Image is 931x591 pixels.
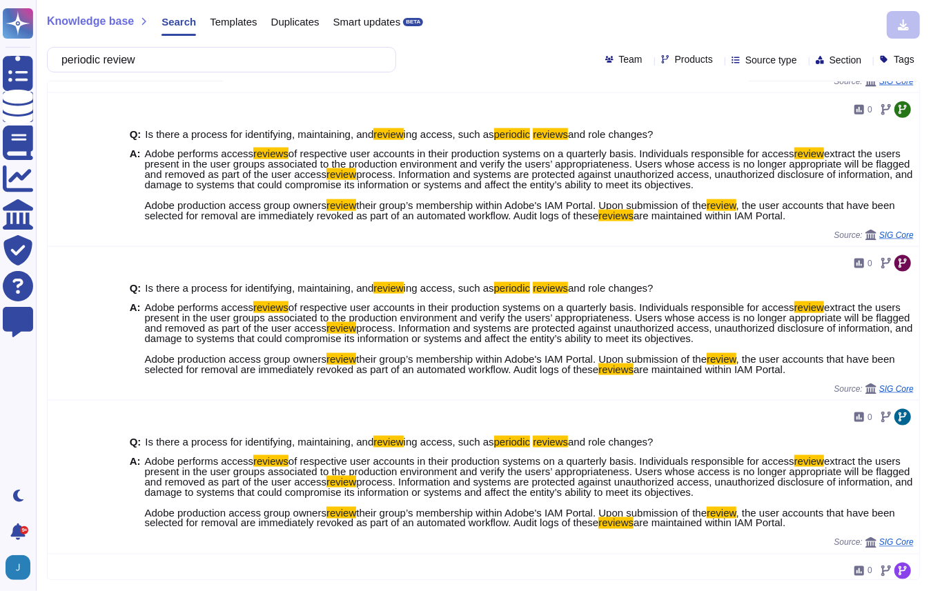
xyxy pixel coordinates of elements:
mark: review [326,507,356,519]
mark: periodic [494,282,531,294]
mark: reviews [533,128,568,140]
span: Source: [834,537,914,548]
span: are maintained within IAM Portal. [634,517,785,529]
span: Is there a process for identifying, maintaining, and [145,282,373,294]
span: Knowledge base [47,16,134,27]
mark: reviews [253,148,288,159]
span: Search [161,17,196,27]
span: and role changes? [568,282,653,294]
span: are maintained within IAM Portal. [634,363,785,375]
span: Adobe performs access [145,455,254,467]
mark: periodic [494,128,531,140]
mark: reviews [533,282,568,294]
span: Templates [210,17,257,27]
span: process. Information and systems are protected against unauthorized access, unauthorized disclosu... [145,476,913,519]
span: and role changes? [568,436,653,448]
span: of respective user accounts in their production systems on a quarterly basis. Individuals respons... [288,148,794,159]
span: Smart updates [333,17,401,27]
span: Source: [834,230,914,241]
span: 0 [868,106,872,114]
span: extract the users present in the user groups associated to the production environment and verify ... [145,301,910,334]
span: Is there a process for identifying, maintaining, and [145,436,373,448]
button: user [3,552,40,583]
span: are maintained within IAM Portal. [634,210,785,221]
mark: review [707,199,736,211]
span: of respective user accounts in their production systems on a quarterly basis. Individuals respons... [288,301,794,313]
span: Adobe performs access [145,301,254,313]
span: 0 [868,413,872,421]
b: Q: [130,129,141,139]
mark: reviews [253,301,288,313]
span: Tags [894,54,914,64]
b: Q: [130,437,141,447]
b: A: [130,302,141,374]
mark: reviews [533,436,568,448]
span: Section [830,55,862,65]
mark: review [794,301,824,313]
b: A: [130,148,141,221]
span: their group’s membership within Adobe's IAM Portal. Upon submission of the [356,353,707,365]
img: user [6,555,30,580]
mark: review [326,476,356,488]
span: , the user accounts that have been selected for removal are immediately revoked as part of an aut... [145,199,895,221]
span: SIG Core [879,385,914,393]
div: BETA [403,18,423,26]
div: 9+ [20,526,28,534]
span: Is there a process for identifying, maintaining, and [145,128,373,140]
span: Source type [745,55,797,65]
span: Adobe performs access [145,148,254,159]
mark: review [326,353,356,365]
mark: periodic [494,436,531,448]
input: Search a question or template... [55,48,382,72]
span: SIG Core [879,77,914,86]
mark: review [794,455,824,467]
span: process. Information and systems are protected against unauthorized access, unauthorized disclosu... [145,322,913,365]
span: Products [675,54,713,64]
span: , the user accounts that have been selected for removal are immediately revoked as part of an aut... [145,507,895,529]
mark: reviews [598,210,634,221]
span: SIG Core [879,231,914,239]
mark: review [373,282,403,294]
span: Source: [834,76,914,87]
mark: reviews [598,517,634,529]
span: SIG Core [879,539,914,547]
span: Duplicates [271,17,320,27]
span: 0 [868,259,872,268]
mark: review [794,148,824,159]
span: Source: [834,383,914,394]
mark: review [707,353,736,365]
span: ing access, such as [404,128,494,140]
mark: reviews [598,363,634,375]
mark: review [326,199,356,211]
span: ing access, such as [404,282,494,294]
mark: review [707,507,736,519]
b: Q: [130,283,141,293]
mark: review [373,436,403,448]
mark: review [373,128,403,140]
mark: review [326,168,356,180]
mark: reviews [253,455,288,467]
span: of respective user accounts in their production systems on a quarterly basis. Individuals respons... [288,455,794,467]
span: their group’s membership within Adobe's IAM Portal. Upon submission of the [356,507,707,519]
b: A: [130,456,141,528]
span: Team [619,54,643,64]
span: extract the users present in the user groups associated to the production environment and verify ... [145,148,910,180]
span: , the user accounts that have been selected for removal are immediately revoked as part of an aut... [145,353,895,375]
span: and role changes? [568,128,653,140]
span: 0 [868,567,872,575]
span: ing access, such as [404,436,494,448]
span: their group’s membership within Adobe's IAM Portal. Upon submission of the [356,199,707,211]
mark: review [326,322,356,334]
span: extract the users present in the user groups associated to the production environment and verify ... [145,455,910,488]
span: process. Information and systems are protected against unauthorized access, unauthorized disclosu... [145,168,913,211]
